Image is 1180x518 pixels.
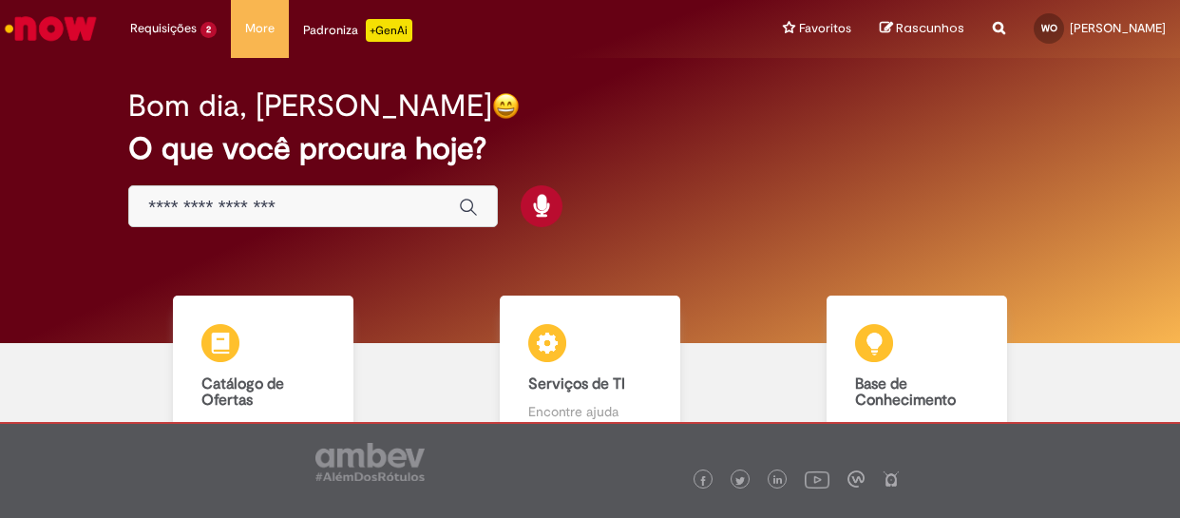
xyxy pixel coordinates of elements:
span: WO [1041,22,1057,34]
img: logo_footer_linkedin.png [773,475,783,487]
img: happy-face.png [492,92,520,120]
span: 2 [200,22,217,38]
img: logo_footer_ambev_rotulo_gray.png [315,443,425,481]
b: Base de Conhecimento [855,374,956,411]
img: logo_footer_workplace.png [847,470,865,488]
img: logo_footer_youtube.png [805,467,829,491]
div: Padroniza [303,19,412,42]
span: Requisições [130,19,197,38]
b: Catálogo de Ofertas [201,374,284,411]
p: Encontre ajuda [528,402,653,421]
span: More [245,19,275,38]
p: +GenAi [366,19,412,42]
b: Serviços de TI [528,374,625,393]
span: Favoritos [799,19,851,38]
h2: O que você procura hoje? [128,132,1051,165]
span: [PERSON_NAME] [1070,20,1166,36]
a: Rascunhos [880,20,964,38]
img: logo_footer_twitter.png [735,476,745,486]
a: Catálogo de Ofertas Abra uma solicitação [100,296,427,457]
img: logo_footer_facebook.png [698,476,708,486]
p: Abra uma solicitação [201,419,326,438]
img: ServiceNow [2,10,100,48]
a: Base de Conhecimento Consulte e aprenda [753,296,1080,457]
h2: Bom dia, [PERSON_NAME] [128,89,492,123]
img: logo_footer_naosei.png [883,470,900,488]
span: Rascunhos [896,19,964,37]
a: Serviços de TI Encontre ajuda [427,296,753,457]
p: Consulte e aprenda [855,419,980,438]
